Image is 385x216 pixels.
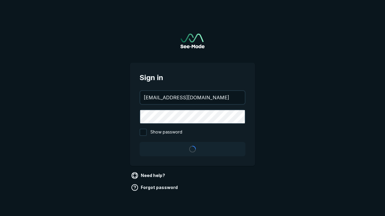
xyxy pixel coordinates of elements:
span: Show password [150,129,182,136]
a: Go to sign in [180,34,205,48]
a: Need help? [130,171,168,180]
img: See-Mode Logo [180,34,205,48]
a: Forgot password [130,183,180,192]
input: your@email.com [140,91,245,104]
span: Sign in [140,72,245,83]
